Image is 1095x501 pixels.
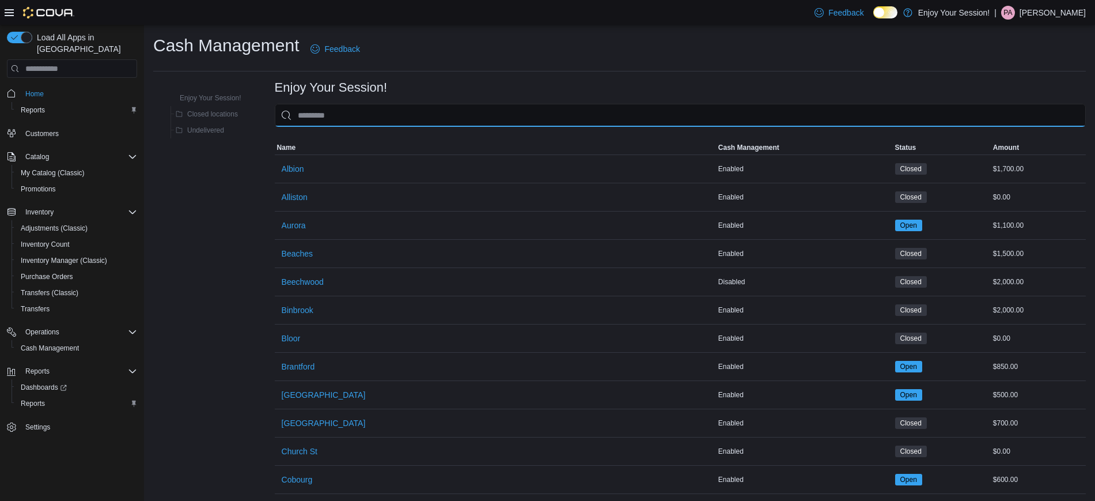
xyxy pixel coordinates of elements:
[21,86,137,100] span: Home
[900,192,922,202] span: Closed
[21,150,137,164] span: Catalog
[716,360,893,374] div: Enabled
[12,269,142,285] button: Purchase Orders
[900,277,922,287] span: Closed
[716,219,893,232] div: Enabled
[25,208,54,217] span: Inventory
[21,420,55,434] a: Settings
[991,275,1086,289] div: $2,000.00
[900,248,922,259] span: Closed
[16,270,137,284] span: Purchase Orders
[991,416,1086,430] div: $700.00
[282,389,366,401] span: [GEOGRAPHIC_DATA]
[282,163,304,175] span: Albion
[716,445,893,458] div: Enabled
[21,126,137,141] span: Customers
[277,327,305,350] button: Bloor
[16,166,89,180] a: My Catalog (Classic)
[16,381,71,394] a: Dashboards
[21,184,56,194] span: Promotions
[994,6,997,20] p: |
[277,157,309,180] button: Albion
[895,361,922,372] span: Open
[16,238,74,251] a: Inventory Count
[895,304,927,316] span: Closed
[21,383,67,392] span: Dashboards
[991,360,1086,374] div: $850.00
[21,325,64,339] button: Operations
[277,186,312,209] button: Alliston
[164,91,246,105] button: Enjoy Your Session!
[277,383,370,406] button: [GEOGRAPHIC_DATA]
[12,220,142,236] button: Adjustments (Classic)
[716,303,893,317] div: Enabled
[2,324,142,340] button: Operations
[187,126,224,135] span: Undelivered
[716,141,893,155] button: Cash Management
[16,397,50,410] a: Reports
[16,286,83,300] a: Transfers (Classic)
[32,32,137,55] span: Load All Apps in [GEOGRAPHIC_DATA]
[716,247,893,261] div: Enabled
[25,423,50,432] span: Settings
[12,395,142,412] button: Reports
[21,87,48,101] a: Home
[16,254,112,268] a: Inventory Manager (Classic)
[991,247,1086,261] div: $1,500.00
[895,191,927,203] span: Closed
[2,419,142,435] button: Settings
[991,190,1086,204] div: $0.00
[991,219,1086,232] div: $1,100.00
[1001,6,1015,20] div: Patrick Atueyi
[716,473,893,487] div: Enabled
[991,388,1086,402] div: $500.00
[16,341,137,355] span: Cash Management
[895,220,922,231] span: Open
[900,390,917,400] span: Open
[21,168,85,178] span: My Catalog (Classic)
[282,474,313,485] span: Cobourg
[12,340,142,356] button: Cash Management
[21,256,107,265] span: Inventory Manager (Classic)
[171,107,243,121] button: Closed locations
[282,333,301,344] span: Bloor
[716,332,893,345] div: Enabled
[12,165,142,181] button: My Catalog (Classic)
[282,304,313,316] span: Binbrook
[306,37,364,61] a: Feedback
[2,149,142,165] button: Catalog
[16,182,60,196] a: Promotions
[21,240,70,249] span: Inventory Count
[16,341,84,355] a: Cash Management
[25,327,59,337] span: Operations
[2,204,142,220] button: Inventory
[993,143,1019,152] span: Amount
[277,412,370,435] button: [GEOGRAPHIC_DATA]
[324,43,359,55] span: Feedback
[187,110,238,119] span: Closed locations
[900,164,922,174] span: Closed
[2,85,142,101] button: Home
[16,103,137,117] span: Reports
[1003,6,1012,20] span: PA
[1020,6,1086,20] p: [PERSON_NAME]
[21,325,137,339] span: Operations
[900,474,917,485] span: Open
[12,236,142,253] button: Inventory Count
[716,388,893,402] div: Enabled
[991,303,1086,317] div: $2,000.00
[895,389,922,401] span: Open
[277,468,317,491] button: Cobourg
[991,162,1086,176] div: $1,700.00
[716,190,893,204] div: Enabled
[275,104,1086,127] input: This is a search bar. As you type, the results lower in the page will automatically filter.
[16,221,137,235] span: Adjustments (Classic)
[21,364,54,378] button: Reports
[895,163,927,175] span: Closed
[12,253,142,269] button: Inventory Manager (Classic)
[21,344,79,353] span: Cash Management
[25,129,59,138] span: Customers
[277,299,318,322] button: Binbrook
[16,221,92,235] a: Adjustments (Classic)
[991,445,1086,458] div: $0.00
